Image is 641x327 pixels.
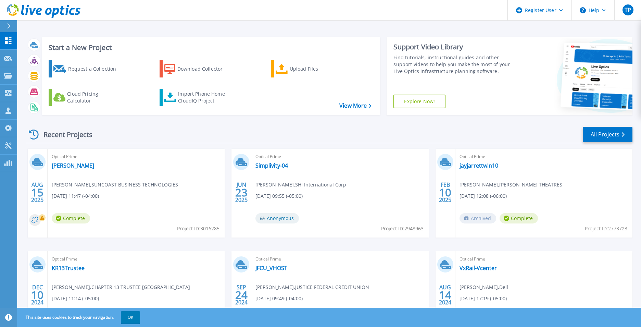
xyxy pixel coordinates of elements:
span: Complete [500,213,538,223]
span: [PERSON_NAME] , SHI International Corp [255,181,346,189]
span: Complete [52,213,90,223]
div: DEC 2024 [31,282,44,307]
a: JFCU_VHOST [255,265,287,271]
span: Optical Prime [255,153,424,160]
div: Find tutorials, instructional guides and other support videos to help you make the most of your L... [393,54,518,75]
span: Optical Prime [255,255,424,263]
div: Request a Collection [68,62,123,76]
div: Upload Files [290,62,344,76]
button: OK [121,311,140,324]
span: 10 [31,292,43,298]
div: AUG 2024 [439,282,452,307]
a: KR13Trustee [52,265,85,271]
div: FEB 2025 [439,180,452,205]
span: 15 [31,190,43,195]
span: [PERSON_NAME] , JUSTICE FEDERAL CREDIT UNION [255,283,369,291]
span: Project ID: 2773723 [585,225,627,232]
span: Anonymous [255,213,299,223]
div: Download Collector [177,62,232,76]
div: Import Phone Home CloudIQ Project [178,90,231,104]
h3: Start a New Project [49,44,371,51]
a: Cloud Pricing Calculator [49,89,125,106]
span: [DATE] 17:19 (-05:00) [460,295,507,302]
div: Support Video Library [393,43,518,51]
span: [DATE] 12:08 (-06:00) [460,192,507,200]
span: [PERSON_NAME] , Dell [460,283,508,291]
a: Simplivity-04 [255,162,288,169]
div: SEP 2024 [235,282,248,307]
div: Recent Projects [26,126,102,143]
span: Archived [460,213,496,223]
span: [DATE] 09:49 (-04:00) [255,295,303,302]
a: All Projects [583,127,632,142]
a: Explore Now! [393,95,445,108]
a: Request a Collection [49,60,125,77]
span: Project ID: 3016285 [177,225,219,232]
span: Optical Prime [460,255,628,263]
span: [PERSON_NAME] , [PERSON_NAME] THEATRES [460,181,562,189]
a: VxRail-Vcenter [460,265,497,271]
span: 14 [439,292,451,298]
div: AUG 2025 [31,180,44,205]
span: 24 [235,292,248,298]
span: [PERSON_NAME] , SUNCOAST BUSINESS TECHNOLOGIES [52,181,178,189]
a: Download Collector [160,60,236,77]
div: Cloud Pricing Calculator [67,90,122,104]
a: [PERSON_NAME] [52,162,94,169]
div: JUN 2025 [235,180,248,205]
a: Upload Files [271,60,347,77]
a: jayjarrettwin10 [460,162,498,169]
span: Optical Prime [460,153,628,160]
span: Optical Prime [52,153,221,160]
span: [PERSON_NAME] , CHAPTER 13 TRUSTEE [GEOGRAPHIC_DATA] [52,283,190,291]
span: 10 [439,190,451,195]
span: This site uses cookies to track your navigation. [19,311,140,324]
span: Project ID: 2948963 [381,225,424,232]
span: [DATE] 09:55 (-05:00) [255,192,303,200]
span: [DATE] 11:47 (-04:00) [52,192,99,200]
a: View More [339,102,371,109]
span: 23 [235,190,248,195]
span: [DATE] 11:14 (-05:00) [52,295,99,302]
span: Optical Prime [52,255,221,263]
span: TP [625,7,631,13]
